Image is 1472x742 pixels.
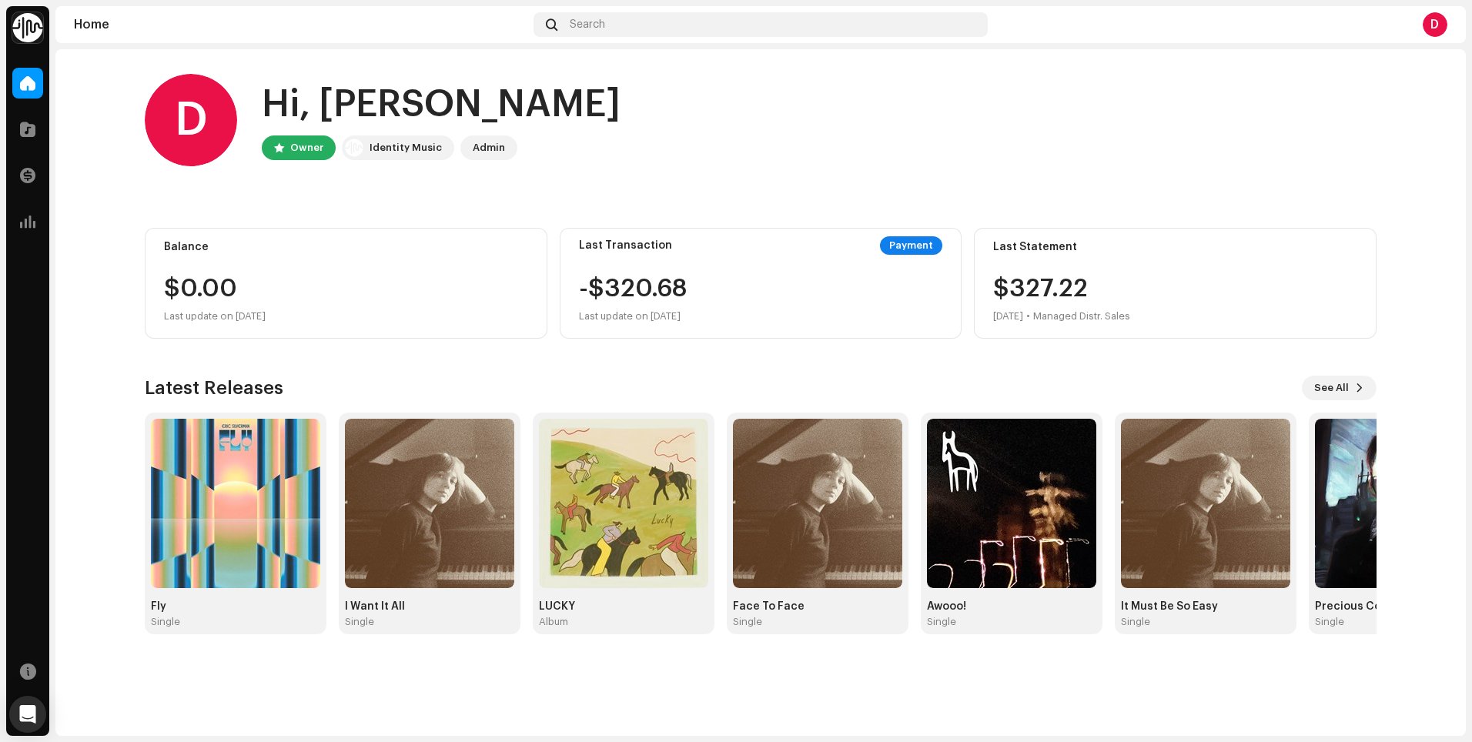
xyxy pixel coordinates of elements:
[164,241,528,253] div: Balance
[570,18,605,31] span: Search
[1026,307,1030,326] div: •
[1121,616,1150,628] div: Single
[1423,12,1447,37] div: D
[579,307,687,326] div: Last update on [DATE]
[927,600,1096,613] div: Awooo!
[151,600,320,613] div: Fly
[539,616,568,628] div: Album
[1302,376,1377,400] button: See All
[345,419,514,588] img: 4831f616-312a-47c1-9517-15bbce821823
[993,307,1023,326] div: [DATE]
[145,228,547,339] re-o-card-value: Balance
[9,696,46,733] div: Open Intercom Messenger
[151,616,180,628] div: Single
[74,18,527,31] div: Home
[1033,307,1130,326] div: Managed Distr. Sales
[579,239,672,252] div: Last Transaction
[164,307,528,326] div: Last update on [DATE]
[1121,419,1290,588] img: ba017c66-26ae-4399-a7ea-48b67c973d65
[539,600,708,613] div: LUCKY
[733,616,762,628] div: Single
[145,376,283,400] h3: Latest Releases
[974,228,1377,339] re-o-card-value: Last Statement
[345,616,374,628] div: Single
[12,12,43,43] img: 0f74c21f-6d1c-4dbc-9196-dbddad53419e
[370,139,442,157] div: Identity Music
[145,74,237,166] div: D
[1314,373,1349,403] span: See All
[473,139,505,157] div: Admin
[151,419,320,588] img: 59f0936f-4ce8-4ec8-8f74-c86eba232bab
[733,419,902,588] img: bc4332b1-dd02-4e3f-903b-6b8dcfd498ca
[927,616,956,628] div: Single
[1121,600,1290,613] div: It Must Be So Easy
[345,600,514,613] div: I Want It All
[927,419,1096,588] img: c3f25dca-1da4-4e4d-8369-3c52ea8a762a
[290,139,323,157] div: Owner
[539,419,708,588] img: 69000a11-188a-4bdf-8ea1-2b351300c160
[880,236,942,255] div: Payment
[1315,616,1344,628] div: Single
[262,80,621,129] div: Hi, [PERSON_NAME]
[993,241,1357,253] div: Last Statement
[345,139,363,157] img: 0f74c21f-6d1c-4dbc-9196-dbddad53419e
[733,600,902,613] div: Face To Face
